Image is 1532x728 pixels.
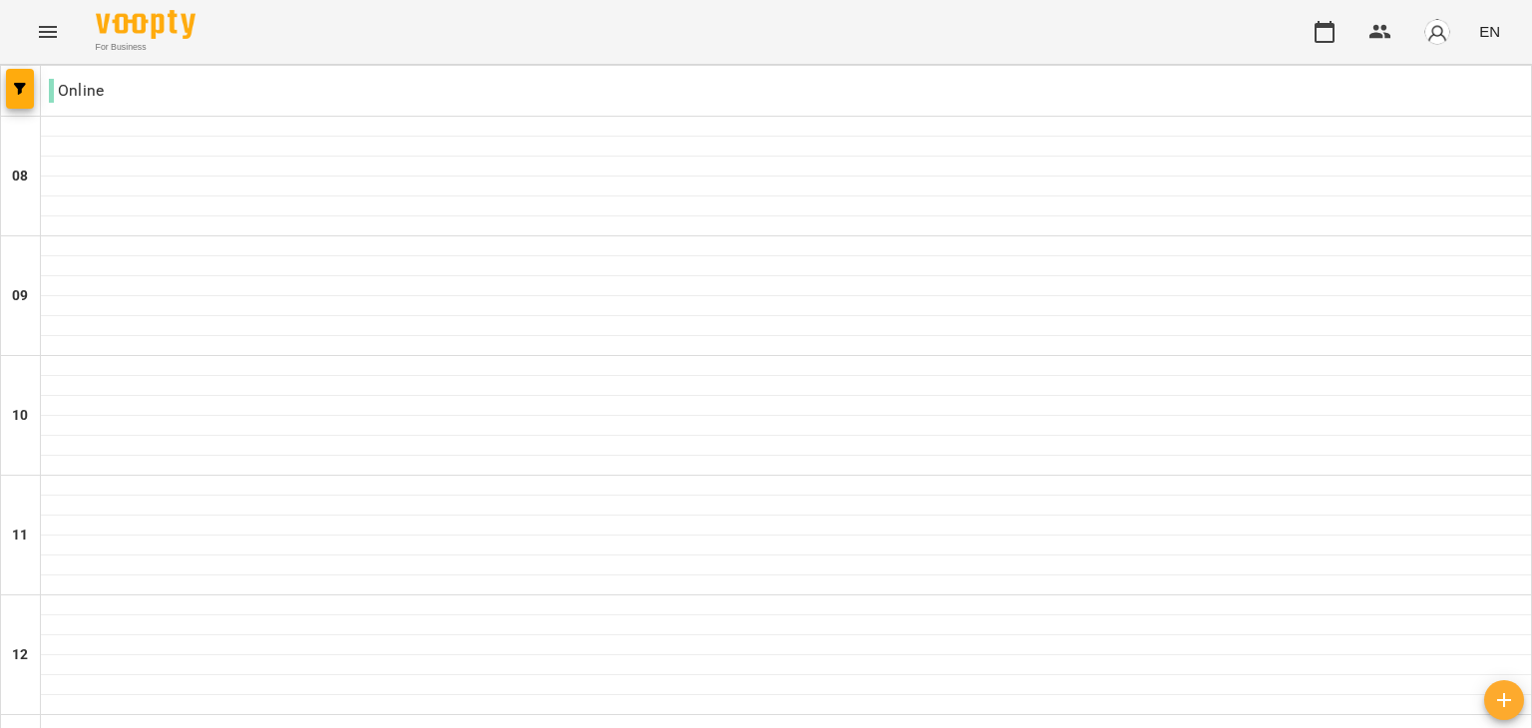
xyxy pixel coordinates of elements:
[1484,680,1524,720] button: Add lesson
[12,285,28,307] h6: 09
[12,525,28,546] h6: 11
[49,79,104,103] p: Online
[12,405,28,427] h6: 10
[96,10,195,39] img: Voopty Logo
[1423,18,1451,46] img: avatar_s.png
[12,166,28,187] h6: 08
[1479,21,1500,42] span: EN
[1471,13,1508,50] button: EN
[12,644,28,666] h6: 12
[96,41,195,54] span: For Business
[24,8,72,56] button: Menu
